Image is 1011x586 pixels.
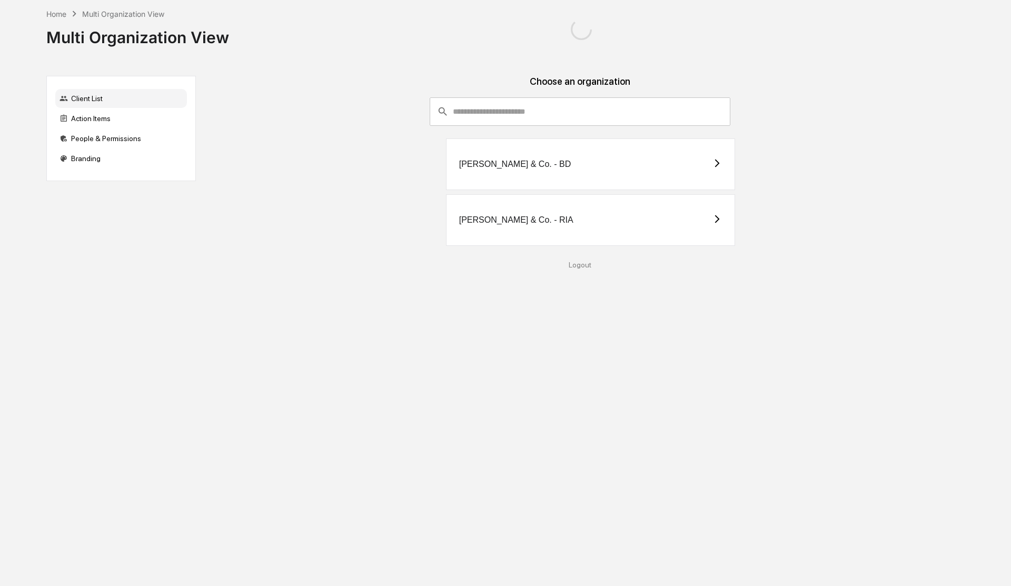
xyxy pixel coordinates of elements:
div: Logout [204,261,956,269]
div: Client List [55,89,187,108]
div: Choose an organization [204,76,956,97]
div: Home [46,9,66,18]
div: Branding [55,149,187,168]
div: consultant-dashboard__filter-organizations-search-bar [430,97,730,126]
div: People & Permissions [55,129,187,148]
div: [PERSON_NAME] & Co. - BD [459,160,571,169]
div: [PERSON_NAME] & Co. - RIA [459,215,573,225]
div: Multi Organization View [82,9,164,18]
div: Multi Organization View [46,19,229,47]
div: Action Items [55,109,187,128]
